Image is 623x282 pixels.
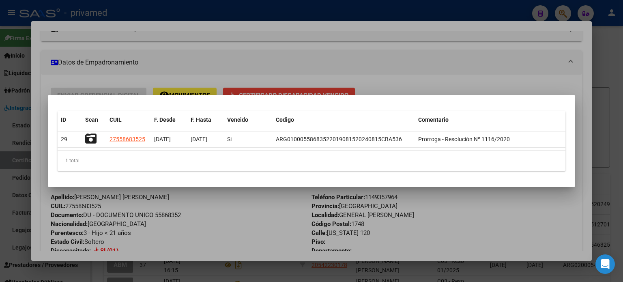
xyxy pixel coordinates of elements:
datatable-header-cell: F. Desde [151,111,187,129]
span: [DATE] [191,136,207,142]
span: 27558683525 [110,136,145,142]
span: ARG01000558683522019081520240815CBA536 [276,136,402,142]
datatable-header-cell: Vencido [224,111,273,129]
span: CUIL [110,116,122,123]
span: 29 [61,136,67,142]
span: Si [227,136,232,142]
datatable-header-cell: Codigo [273,111,415,129]
span: F. Desde [154,116,176,123]
datatable-header-cell: ID [58,111,82,129]
span: [DATE] [154,136,171,142]
span: F. Hasta [191,116,211,123]
datatable-header-cell: Comentario [415,111,565,129]
span: Scan [85,116,98,123]
datatable-header-cell: Scan [82,111,106,129]
datatable-header-cell: CUIL [106,111,151,129]
span: ID [61,116,66,123]
span: Codigo [276,116,294,123]
div: Open Intercom Messenger [595,254,615,274]
span: Comentario [418,116,449,123]
datatable-header-cell: F. Hasta [187,111,224,129]
span: Vencido [227,116,248,123]
span: Prorroga - Resolución Nº 1116/2020 [418,136,510,142]
div: 1 total [58,151,565,171]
